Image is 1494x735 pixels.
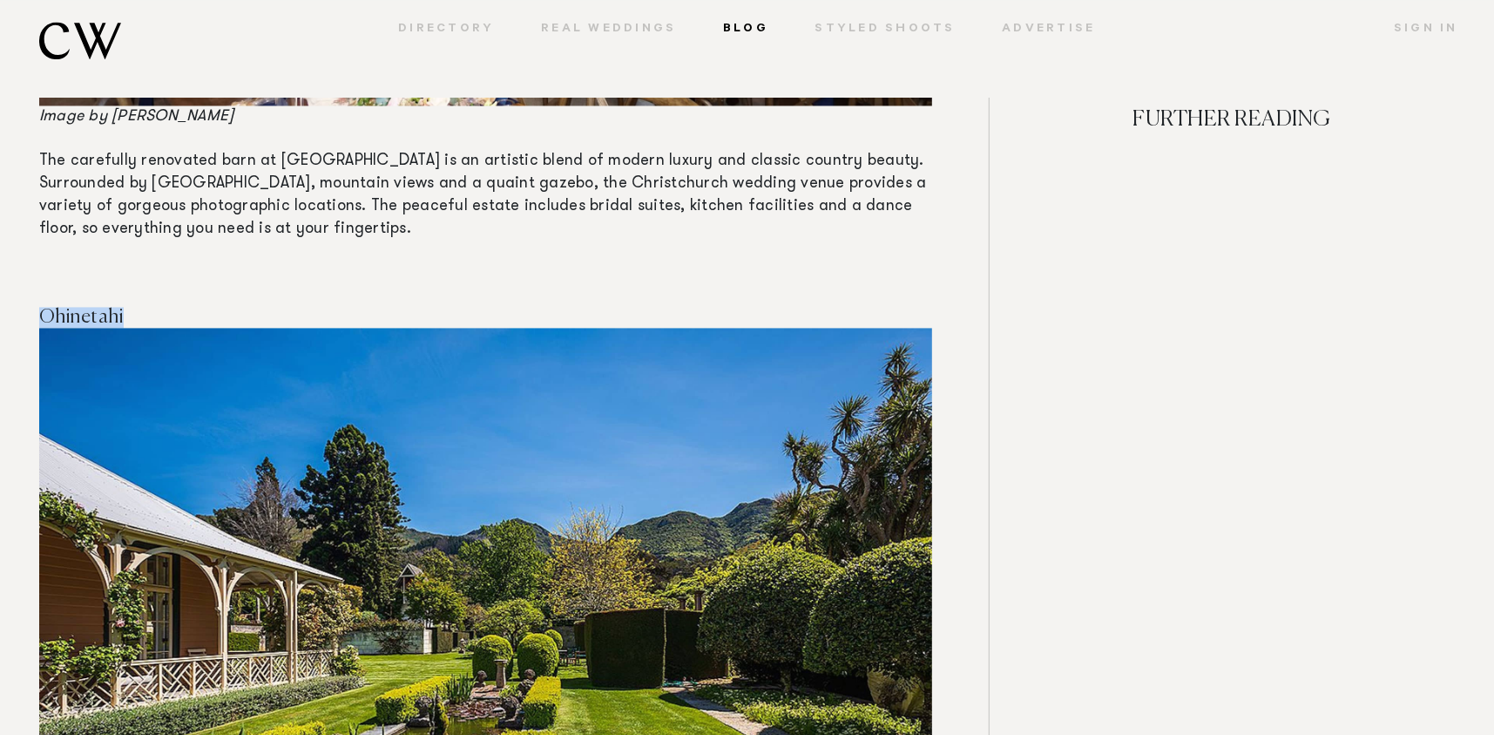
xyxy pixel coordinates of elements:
[700,22,792,37] a: Blog
[39,153,927,237] span: The carefully renovated barn at [GEOGRAPHIC_DATA] is an artistic blend of modern luxury and class...
[979,22,1119,37] a: Advertise
[517,22,700,37] a: Real Weddings
[375,22,518,37] a: Directory
[1370,22,1458,37] a: Sign In
[792,22,979,37] a: Styled Shoots
[39,22,121,59] img: monogram.svg
[39,308,124,327] span: Ohinetahi
[39,109,234,125] span: Image by [PERSON_NAME]
[1009,105,1455,196] h4: FURTHER READING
